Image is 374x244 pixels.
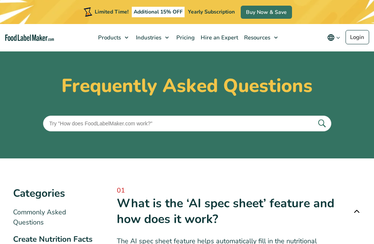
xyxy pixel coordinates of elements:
[95,8,128,15] span: Limited Time!
[174,34,195,41] span: Pricing
[188,8,235,15] span: Yearly Subscription
[13,75,361,98] h1: Frequently Asked Questions
[96,34,122,41] span: Products
[13,185,95,201] h3: Categories
[117,196,361,227] div: What is the ‘AI spec sheet’ feature and how does it work?
[132,24,173,51] a: Industries
[132,7,185,17] span: Additional 15% OFF
[346,30,369,44] a: Login
[94,24,132,51] a: Products
[242,34,271,41] span: Resources
[117,185,361,196] span: 01
[117,185,361,227] a: 01 What is the ‘AI spec sheet’ feature and how does it work?
[197,24,240,51] a: Hire an Expert
[241,6,292,19] a: Buy Now & Save
[198,34,239,41] span: Hire an Expert
[43,116,331,131] input: Try "How does FoodLabelMaker.com work?"
[134,34,162,41] span: Industries
[322,30,346,45] button: Change language
[173,24,197,51] a: Pricing
[5,35,54,41] a: Food Label Maker homepage
[240,24,282,51] a: Resources
[13,208,66,227] a: Commonly Asked Questions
